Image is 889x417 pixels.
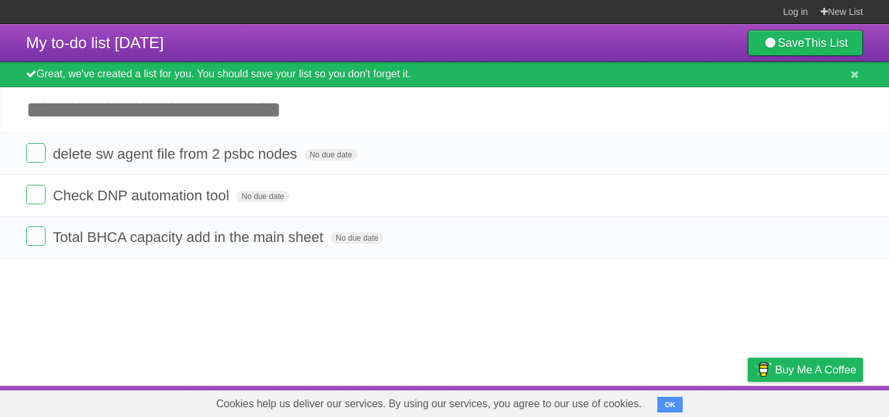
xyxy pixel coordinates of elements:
span: No due date [305,149,357,161]
a: Terms [687,389,715,414]
a: Buy me a coffee [748,358,863,382]
span: Buy me a coffee [775,358,856,381]
span: Check DNP automation tool [53,187,232,204]
span: Cookies help us deliver our services. By using our services, you agree to our use of cookies. [203,391,655,417]
span: My to-do list [DATE] [26,34,164,51]
button: OK [657,397,683,412]
span: delete sw agent file from 2 psbc nodes [53,146,300,162]
a: SaveThis List [748,30,863,56]
label: Done [26,185,46,204]
img: Buy me a coffee [754,358,772,381]
span: No due date [331,232,383,244]
label: Done [26,226,46,246]
span: Total BHCA capacity add in the main sheet [53,229,327,245]
a: Suggest a feature [781,389,863,414]
span: No due date [236,191,289,202]
a: Privacy [731,389,765,414]
b: This List [804,36,848,49]
a: Developers [618,389,670,414]
a: About [575,389,602,414]
label: Done [26,143,46,163]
